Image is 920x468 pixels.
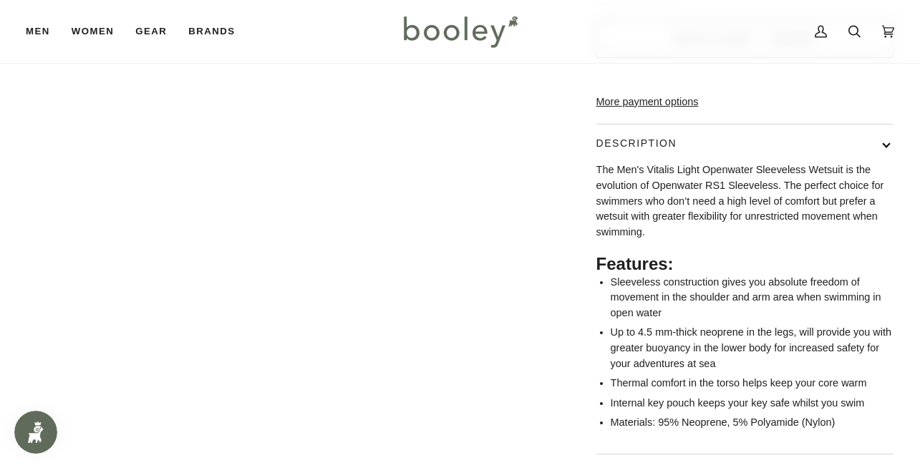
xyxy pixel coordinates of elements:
li: Thermal comfort in the torso helps keep your core warm [611,376,893,391]
a: More payment options [596,94,893,110]
li: Up to 4.5 mm-thick neoprene in the legs, will provide you with greater buoyancy in the lower body... [611,325,893,371]
span: Features: [596,254,674,273]
span: Brands [188,24,235,39]
li: Internal key pouch keeps your key safe whilst you swim [611,396,893,411]
span: Women [72,24,114,39]
iframe: Button to open loyalty program pop-up [14,411,57,454]
img: Booley [397,11,523,52]
li: Sleeveless construction gives you absolute freedom of movement in the shoulder and arm area when ... [611,275,893,321]
li: Materials: 95% Neoprene, 5% Polyamide (Nylon) [611,415,893,431]
span: The Men's Vitalis Light Openwater Sleeveless Wetsuit is the evolution of Openwater RS1 Sleeveless... [596,164,884,238]
button: Description [596,125,893,162]
span: Gear [135,24,167,39]
span: Men [26,24,50,39]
